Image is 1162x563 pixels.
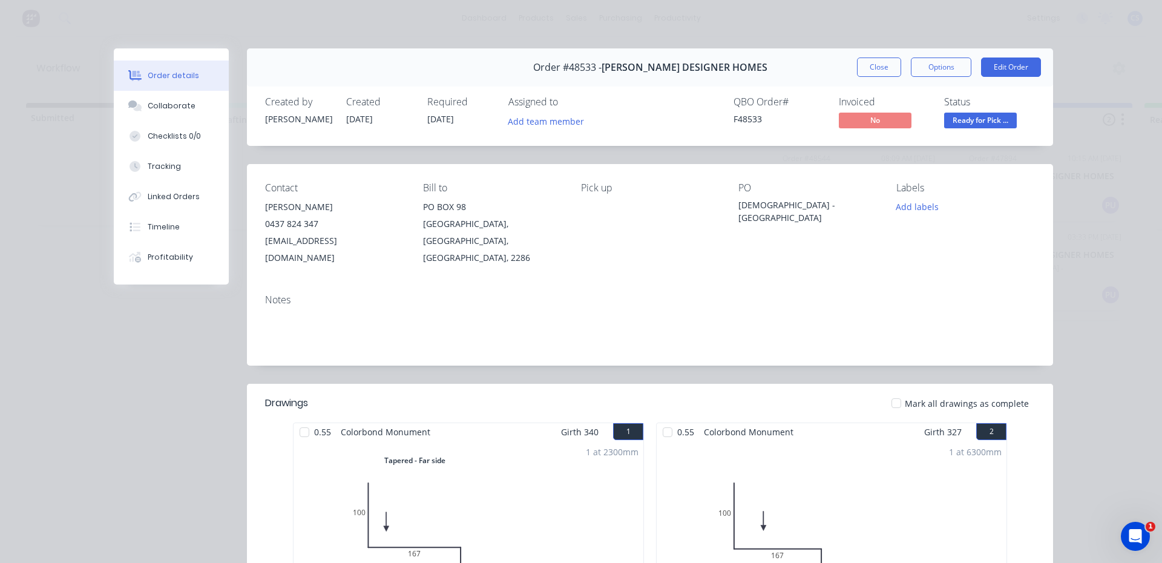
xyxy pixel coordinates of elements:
[839,113,911,128] span: No
[508,113,591,129] button: Add team member
[114,61,229,91] button: Order details
[944,113,1017,128] span: Ready for Pick ...
[265,182,404,194] div: Contact
[857,58,901,77] button: Close
[734,113,824,125] div: F48533
[423,199,562,266] div: PO BOX 98[GEOGRAPHIC_DATA], [GEOGRAPHIC_DATA], [GEOGRAPHIC_DATA], 2286
[672,423,699,441] span: 0.55
[508,96,629,108] div: Assigned to
[336,423,435,441] span: Colorbond Monument
[911,58,971,77] button: Options
[114,151,229,182] button: Tracking
[738,199,877,224] div: [DEMOGRAPHIC_DATA] - [GEOGRAPHIC_DATA]
[1121,522,1150,551] iframe: Intercom live chat
[613,423,643,440] button: 1
[839,96,930,108] div: Invoiced
[114,121,229,151] button: Checklists 0/0
[1146,522,1155,532] span: 1
[586,446,638,458] div: 1 at 2300mm
[423,182,562,194] div: Bill to
[265,216,404,232] div: 0437 824 347
[502,113,591,129] button: Add team member
[148,252,193,263] div: Profitability
[148,70,199,81] div: Order details
[265,199,404,266] div: [PERSON_NAME]0437 824 347[EMAIL_ADDRESS][DOMAIN_NAME]
[148,191,200,202] div: Linked Orders
[114,242,229,272] button: Profitability
[148,131,201,142] div: Checklists 0/0
[346,96,413,108] div: Created
[981,58,1041,77] button: Edit Order
[423,216,562,266] div: [GEOGRAPHIC_DATA], [GEOGRAPHIC_DATA], [GEOGRAPHIC_DATA], 2286
[905,397,1029,410] span: Mark all drawings as complete
[738,182,877,194] div: PO
[265,294,1035,306] div: Notes
[114,91,229,121] button: Collaborate
[734,96,824,108] div: QBO Order #
[148,161,181,172] div: Tracking
[265,96,332,108] div: Created by
[890,199,945,215] button: Add labels
[561,423,599,441] span: Girth 340
[949,446,1002,458] div: 1 at 6300mm
[533,62,602,73] span: Order #48533 -
[944,113,1017,131] button: Ready for Pick ...
[924,423,962,441] span: Girth 327
[309,423,336,441] span: 0.55
[265,113,332,125] div: [PERSON_NAME]
[265,396,308,410] div: Drawings
[699,423,798,441] span: Colorbond Monument
[976,423,1006,440] button: 2
[427,113,454,125] span: [DATE]
[265,232,404,266] div: [EMAIL_ADDRESS][DOMAIN_NAME]
[423,199,562,216] div: PO BOX 98
[265,199,404,216] div: [PERSON_NAME]
[114,212,229,242] button: Timeline
[581,182,720,194] div: Pick up
[944,96,1035,108] div: Status
[148,222,180,232] div: Timeline
[114,182,229,212] button: Linked Orders
[346,113,373,125] span: [DATE]
[148,100,195,111] div: Collaborate
[896,182,1035,194] div: Labels
[427,96,494,108] div: Required
[602,62,767,73] span: [PERSON_NAME] DESIGNER HOMES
